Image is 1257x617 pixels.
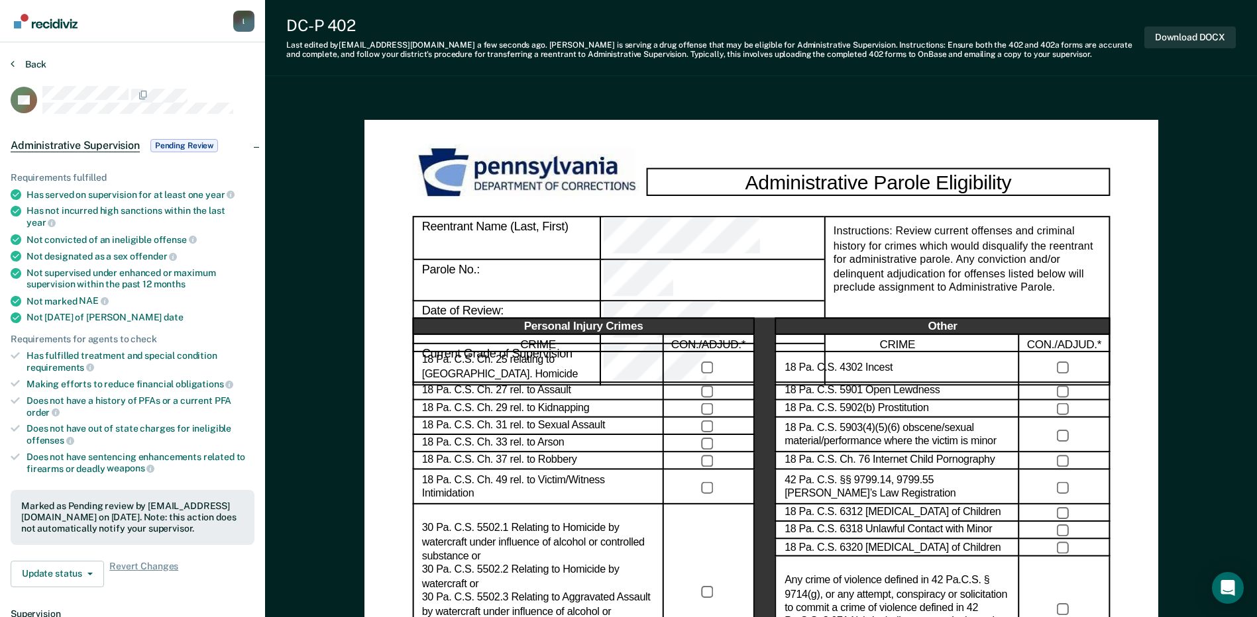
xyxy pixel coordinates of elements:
div: Has served on supervision for at least one [27,189,254,201]
img: PDOC Logo [412,144,646,203]
label: 18 Pa. C.S. Ch. 76 Internet Child Pornography [785,454,995,468]
div: Personal Injury Crimes [412,318,754,335]
div: Other [775,318,1110,335]
label: 18 Pa. C.S. 6318 Unlawful Contact with Minor [785,524,992,538]
div: CRIME [775,335,1019,352]
label: 18 Pa. C.S. 6320 [MEDICAL_DATA] of Children [785,541,1001,555]
button: Back [11,58,46,70]
label: 18 Pa. C.S. 6312 [MEDICAL_DATA] of Children [785,506,1001,520]
div: CRIME [412,335,663,352]
div: Date of Review: [412,301,600,343]
div: Making efforts to reduce financial [27,378,254,390]
div: Not supervised under enhanced or maximum supervision within the past 12 [27,267,254,290]
label: 18 Pa. C.S. 5901 Open Lewdness [785,385,940,399]
label: 18 Pa. C.S. Ch. 27 rel. to Assault [421,385,571,399]
span: year [27,217,56,228]
label: 18 Pa. C.S. 4302 Incest [785,361,893,375]
label: 18 Pa. C.S. Ch. 31 rel. to Sexual Assault [421,419,604,433]
div: Open Intercom Messenger [1212,572,1244,604]
div: Does not have a history of PFAs or a current PFA order [27,395,254,418]
span: weapons [107,463,154,473]
span: months [154,279,186,289]
img: Recidiviz [14,14,78,28]
div: Requirements for agents to check [11,334,254,345]
label: 18 Pa. C.S. Ch. 29 rel. to Kidnapping [421,402,589,416]
label: 18 Pa. C.S. Ch. 37 rel. to Robbery [421,454,576,468]
span: date [164,312,183,322]
label: 18 Pa. C.S. Ch. 25 relating to [GEOGRAPHIC_DATA]. Homicide [421,354,654,381]
div: Does not have sentencing enhancements related to firearms or deadly [27,451,254,474]
span: offense [154,234,197,245]
div: Not convicted of an ineligible [27,234,254,246]
span: offenses [27,435,74,446]
div: Has fulfilled treatment and special condition [27,350,254,373]
div: Date of Review: [601,301,824,343]
div: Not [DATE] of [PERSON_NAME] [27,312,254,323]
span: offender [130,251,178,261]
div: Instructions: Review current offenses and criminal history for crimes which would disqualify the ... [824,216,1110,385]
div: Parole No.: [412,260,600,301]
div: CON./ADJUD.* [663,335,754,352]
button: Download DOCX [1144,26,1236,48]
div: Does not have out of state charges for ineligible [27,423,254,446]
div: Not designated as a sex [27,250,254,262]
div: Marked as Pending review by [EMAIL_ADDRESS][DOMAIN_NAME] on [DATE]. Note: this action does not au... [21,500,244,534]
button: Update status [11,561,104,587]
div: Parole No.: [601,260,824,301]
label: 18 Pa. C.S. 5902(b) Prostitution [785,402,929,416]
span: a few seconds ago [477,40,545,50]
span: Revert Changes [109,561,178,587]
button: Profile dropdown button [233,11,254,32]
label: 42 Pa. C.S. §§ 9799.14, 9799.55 [PERSON_NAME]’s Law Registration [785,473,1010,501]
div: Has not incurred high sanctions within the last [27,205,254,228]
label: 18 Pa. C.S. Ch. 33 rel. to Arson [421,436,564,450]
div: Reentrant Name (Last, First) [412,216,600,260]
span: requirements [27,362,94,373]
div: Administrative Parole Eligibility [646,167,1110,196]
span: obligations [176,379,233,389]
div: CON./ADJUD.* [1019,335,1110,352]
div: Not marked [27,295,254,307]
div: l [233,11,254,32]
div: DC-P 402 [286,16,1144,35]
div: Reentrant Name (Last, First) [601,216,824,260]
div: Last edited by [EMAIL_ADDRESS][DOMAIN_NAME] . [PERSON_NAME] is serving a drug offense that may be... [286,40,1144,60]
span: year [205,189,235,200]
label: 18 Pa. C.S. 5903(4)(5)(6) obscene/sexual material/performance where the victim is minor [785,421,1010,449]
span: Pending Review [150,139,218,152]
label: 18 Pa. C.S. Ch. 49 rel. to Victim/Witness Intimidation [421,473,654,501]
span: NAE [79,295,108,306]
div: Requirements fulfilled [11,172,254,183]
span: Administrative Supervision [11,139,140,152]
